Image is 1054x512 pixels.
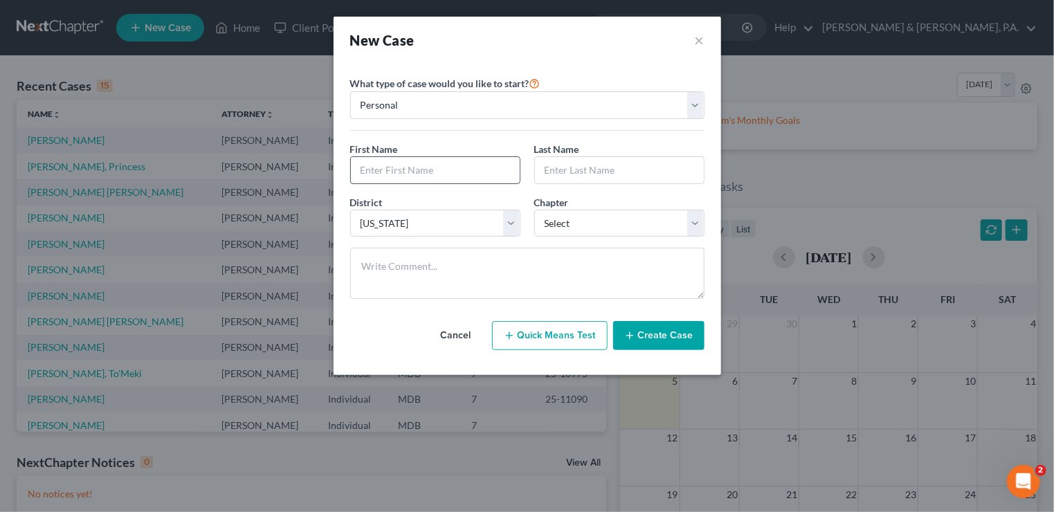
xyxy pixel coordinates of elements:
strong: New Case [350,32,415,48]
label: What type of case would you like to start? [350,75,540,91]
iframe: Intercom live chat [1007,465,1040,498]
span: Chapter [534,196,569,208]
span: First Name [350,143,398,155]
input: Enter Last Name [535,157,704,183]
button: × [695,30,705,50]
span: Last Name [534,143,579,155]
button: Cancel [426,322,487,349]
input: Enter First Name [351,157,520,183]
span: District [350,196,383,208]
button: Create Case [613,321,705,350]
span: 2 [1035,465,1046,476]
button: Quick Means Test [492,321,608,350]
